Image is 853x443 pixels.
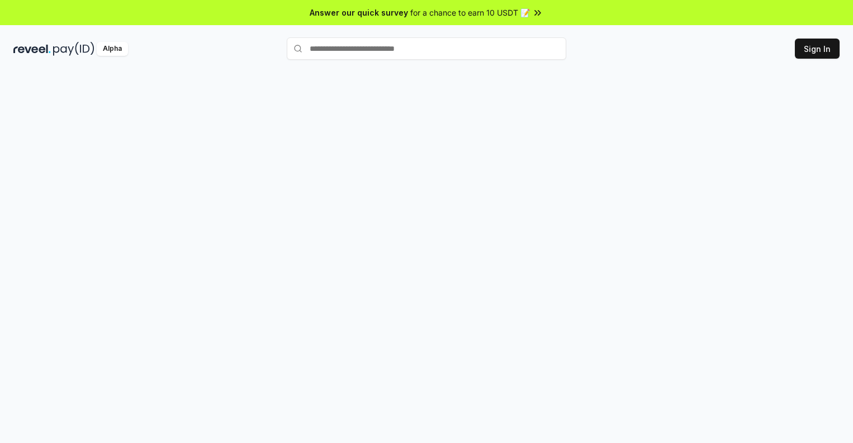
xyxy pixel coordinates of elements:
[53,42,94,56] img: pay_id
[795,39,840,59] button: Sign In
[13,42,51,56] img: reveel_dark
[410,7,530,18] span: for a chance to earn 10 USDT 📝
[97,42,128,56] div: Alpha
[310,7,408,18] span: Answer our quick survey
